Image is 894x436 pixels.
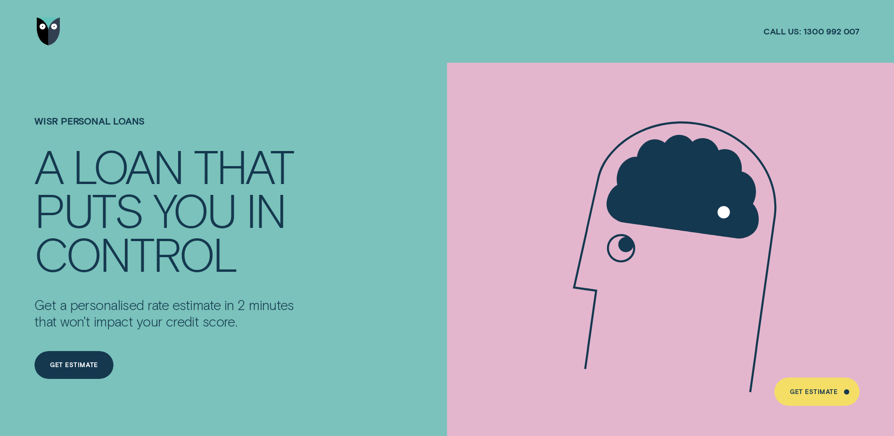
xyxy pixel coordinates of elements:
[34,188,142,232] div: PUTS
[34,144,62,188] div: A
[73,144,183,188] div: LOAN
[194,144,293,188] div: THAT
[34,351,114,379] a: Get Estimate
[246,188,286,232] div: IN
[804,26,860,37] span: 1300 992 007
[34,116,305,144] h1: Wisr Personal Loans
[34,144,305,275] h4: A LOAN THAT PUTS YOU IN CONTROL
[774,377,860,406] a: Get Estimate
[34,232,237,276] div: CONTROL
[763,26,860,37] a: Call us:1300 992 007
[763,26,801,37] span: Call us:
[153,188,236,232] div: YOU
[37,17,60,46] img: Wisr
[34,296,305,330] p: Get a personalised rate estimate in 2 minutes that won't impact your credit score.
